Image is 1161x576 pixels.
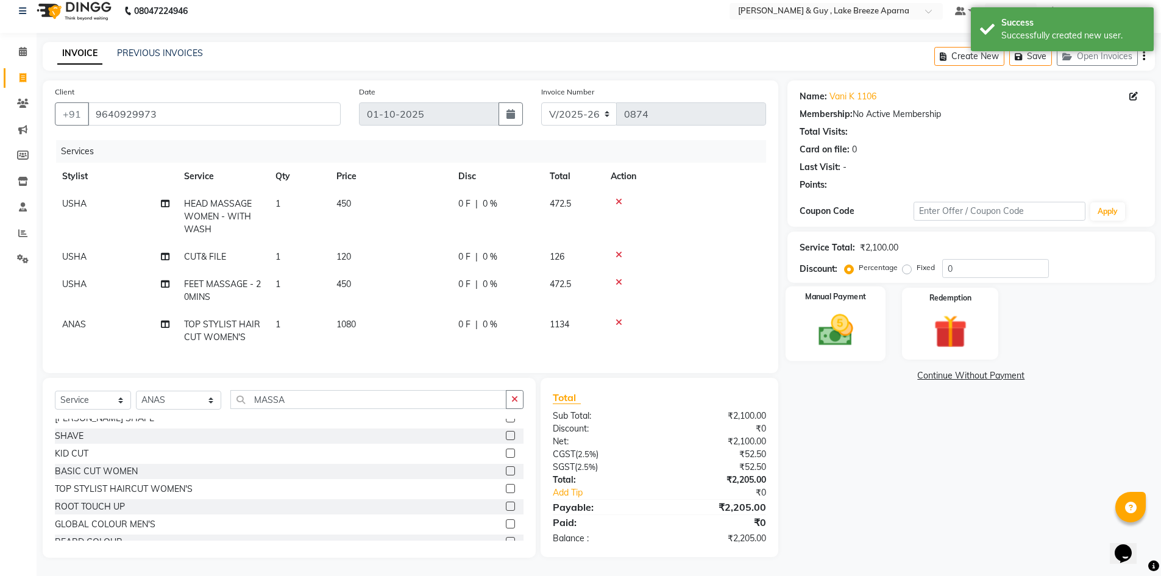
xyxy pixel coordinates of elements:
th: Disc [451,163,542,190]
input: Search or Scan [230,390,507,409]
span: 2.5% [578,449,596,459]
span: 126 [550,251,564,262]
div: Coupon Code [800,205,914,218]
div: Discount: [800,263,837,276]
span: FEET MASSAGE - 20MINS [184,279,261,302]
div: TOP STYLIST HAIRCUT WOMEN'S [55,483,193,496]
span: 0 F [458,251,470,263]
span: 1 [275,251,280,262]
div: ₹0 [659,515,775,530]
img: _gift.svg [923,311,978,352]
div: Name: [800,90,827,103]
div: BASIC CUT WOMEN [55,465,138,478]
a: INVOICE [57,43,102,65]
div: Service Total: [800,241,855,254]
th: Total [542,163,603,190]
div: Last Visit: [800,161,840,174]
span: SGST [553,461,575,472]
span: ANAS [62,319,86,330]
div: Total Visits: [800,126,848,138]
span: Total [553,391,581,404]
iframe: chat widget [1110,527,1149,564]
div: ₹0 [659,422,775,435]
label: Invoice Number [541,87,594,98]
a: Vani K 1106 [829,90,876,103]
span: 472.5 [550,279,571,290]
div: [PERSON_NAME] SHAPE [55,412,154,425]
img: _cash.svg [808,310,864,350]
div: Total: [544,474,659,486]
div: ₹52.50 [659,448,775,461]
input: Search by Name/Mobile/Email/Code [88,102,341,126]
span: 0 % [483,278,497,291]
div: GLOBAL COLOUR MEN'S [55,518,155,531]
span: 1 [275,279,280,290]
th: Service [177,163,268,190]
input: Enter Offer / Coupon Code [914,202,1085,221]
span: 1134 [550,319,569,330]
div: ₹2,100.00 [659,435,775,448]
div: Net: [544,435,659,448]
th: Stylist [55,163,177,190]
div: Sub Total: [544,410,659,422]
div: Paid: [544,515,659,530]
span: 120 [336,251,351,262]
span: CGST [553,449,575,460]
span: 0 % [483,197,497,210]
span: 0 % [483,251,497,263]
span: 0 F [458,197,470,210]
span: TOP STYLIST HAIRCUT WOMEN'S [184,319,260,343]
div: ₹2,100.00 [860,241,898,254]
span: | [475,197,478,210]
span: 472.5 [550,198,571,209]
span: 2.5% [577,462,595,472]
span: VENU MANAGER [1068,5,1138,18]
span: 1 [275,198,280,209]
th: Action [603,163,766,190]
div: ( ) [544,448,659,461]
th: Qty [268,163,329,190]
span: CUT& FILE [184,251,226,262]
div: - [843,161,847,174]
div: Payable: [544,500,659,514]
button: +91 [55,102,89,126]
span: USHA [62,279,87,290]
div: Membership: [800,108,853,121]
div: Card on file: [800,143,850,156]
a: Add Tip [544,486,678,499]
div: No Active Membership [800,108,1143,121]
span: 0 % [483,318,497,331]
span: 0 F [458,278,470,291]
div: ₹2,205.00 [659,500,775,514]
a: Continue Without Payment [790,369,1152,382]
div: Successfully created new user. [1001,29,1145,42]
div: SHAVE [55,430,83,443]
span: 450 [336,198,351,209]
div: Balance : [544,532,659,545]
div: BEARD COLOUR [55,536,122,549]
label: Redemption [929,293,971,304]
div: ₹2,205.00 [659,532,775,545]
div: KID CUT [55,447,88,460]
span: | [475,278,478,291]
span: | [475,318,478,331]
span: 1080 [336,319,356,330]
div: Success [1001,16,1145,29]
button: Save [1009,47,1052,66]
button: Create New [934,47,1004,66]
label: Client [55,87,74,98]
span: 0 F [458,318,470,331]
label: Date [359,87,375,98]
div: ₹0 [679,486,775,499]
div: ₹52.50 [659,461,775,474]
th: Price [329,163,451,190]
button: Open Invoices [1057,47,1138,66]
label: Fixed [917,262,935,273]
div: Discount: [544,422,659,435]
div: 0 [852,143,857,156]
a: PREVIOUS INVOICES [117,48,203,59]
span: USHA [62,251,87,262]
button: Apply [1090,202,1125,221]
div: ₹2,205.00 [659,474,775,486]
span: 450 [336,279,351,290]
